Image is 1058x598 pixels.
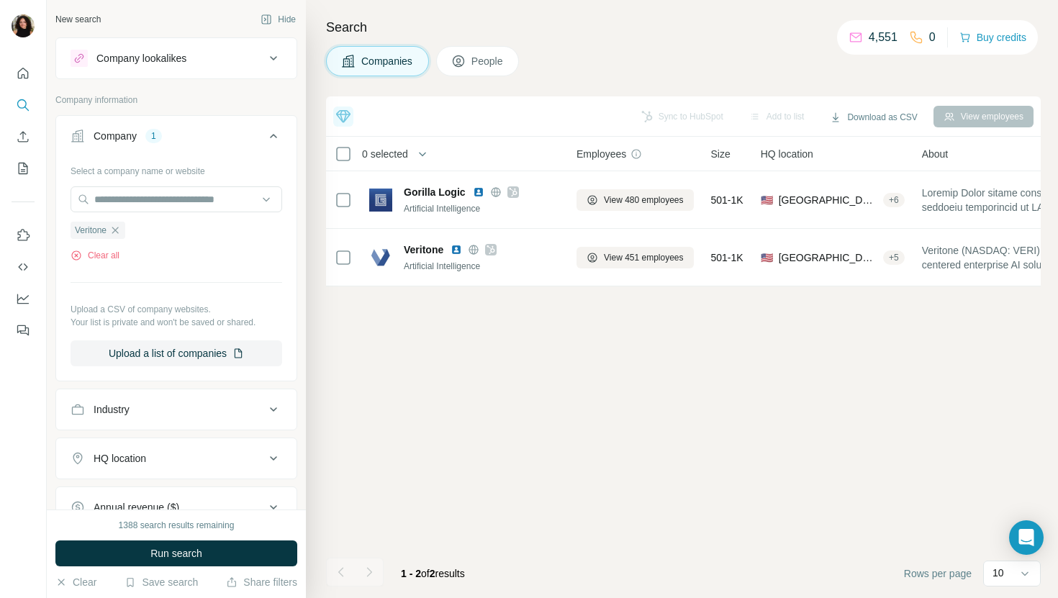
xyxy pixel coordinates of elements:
[993,566,1004,580] p: 10
[922,147,949,161] span: About
[150,546,202,561] span: Run search
[56,41,297,76] button: Company lookalikes
[71,316,282,329] p: Your list is private and won't be saved or shared.
[401,568,421,579] span: 1 - 2
[779,250,877,265] span: [GEOGRAPHIC_DATA], [US_STATE]
[12,155,35,181] button: My lists
[56,392,297,427] button: Industry
[711,147,731,161] span: Size
[711,250,743,265] span: 501-1K
[369,189,392,212] img: Logo of Gorilla Logic
[779,193,877,207] span: [GEOGRAPHIC_DATA], [US_STATE]
[12,254,35,280] button: Use Surfe API
[869,29,898,46] p: 4,551
[1009,520,1044,555] div: Open Intercom Messenger
[94,402,130,417] div: Industry
[959,27,1026,47] button: Buy credits
[361,54,414,68] span: Companies
[12,124,35,150] button: Enrich CSV
[473,186,484,198] img: LinkedIn logo
[362,147,408,161] span: 0 selected
[577,189,694,211] button: View 480 employees
[226,575,297,589] button: Share filters
[145,130,162,142] div: 1
[604,251,684,264] span: View 451 employees
[820,107,927,128] button: Download as CSV
[369,246,392,269] img: Logo of Veritone
[55,13,101,26] div: New search
[12,286,35,312] button: Dashboard
[71,303,282,316] p: Upload a CSV of company websites.
[451,244,462,255] img: LinkedIn logo
[119,519,235,532] div: 1388 search results remaining
[404,243,443,257] span: Veritone
[12,60,35,86] button: Quick start
[94,451,146,466] div: HQ location
[577,247,694,268] button: View 451 employees
[577,147,626,161] span: Employees
[404,260,559,273] div: Artificial Intelligence
[404,185,466,199] span: Gorilla Logic
[326,17,1041,37] h4: Search
[430,568,435,579] span: 2
[404,202,559,215] div: Artificial Intelligence
[250,9,306,30] button: Hide
[471,54,505,68] span: People
[96,51,186,65] div: Company lookalikes
[75,224,107,237] span: Veritone
[94,129,137,143] div: Company
[401,568,465,579] span: results
[71,249,119,262] button: Clear all
[421,568,430,579] span: of
[883,251,905,264] div: + 5
[56,119,297,159] button: Company1
[12,92,35,118] button: Search
[55,575,96,589] button: Clear
[761,193,773,207] span: 🇺🇸
[12,317,35,343] button: Feedback
[55,94,297,107] p: Company information
[904,566,972,581] span: Rows per page
[56,490,297,525] button: Annual revenue ($)
[604,194,684,207] span: View 480 employees
[929,29,936,46] p: 0
[71,340,282,366] button: Upload a list of companies
[125,575,198,589] button: Save search
[55,540,297,566] button: Run search
[761,250,773,265] span: 🇺🇸
[71,159,282,178] div: Select a company name or website
[12,222,35,248] button: Use Surfe on LinkedIn
[711,193,743,207] span: 501-1K
[94,500,179,515] div: Annual revenue ($)
[12,14,35,37] img: Avatar
[761,147,813,161] span: HQ location
[56,441,297,476] button: HQ location
[883,194,905,207] div: + 6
